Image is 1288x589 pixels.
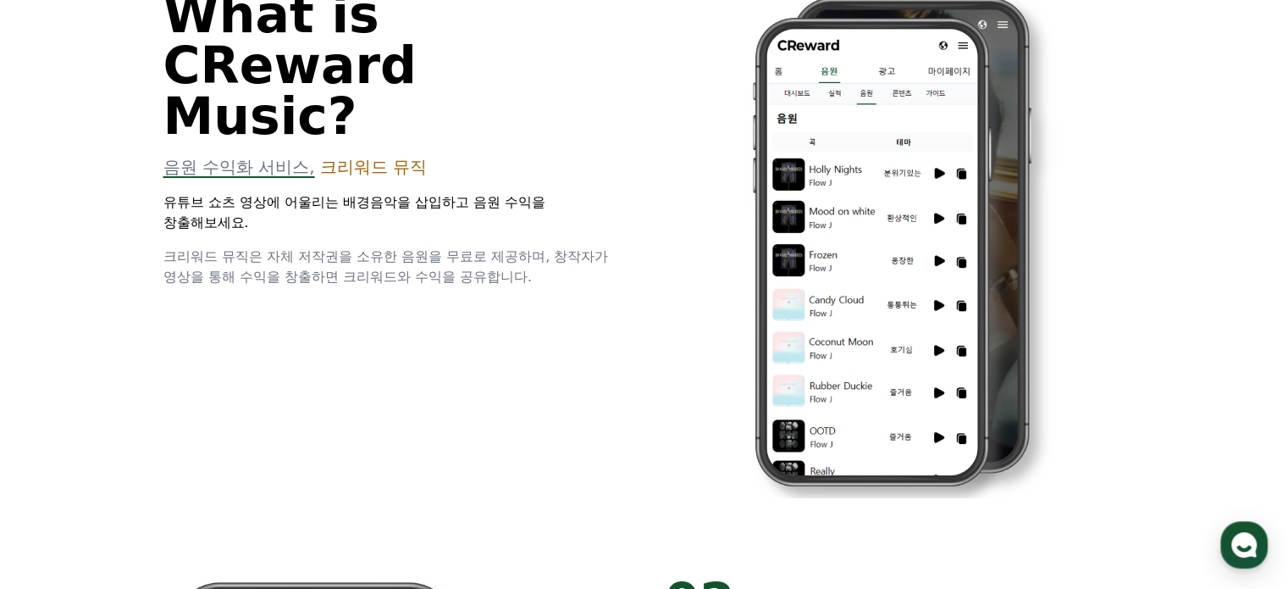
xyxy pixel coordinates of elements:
[112,448,218,491] a: 대화
[218,448,325,491] a: 설정
[5,448,112,491] a: 홈
[163,157,315,177] span: 음원 수익화 서비스,
[155,475,175,488] span: 대화
[163,192,624,233] p: 유튜브 쇼츠 영상에 어울리는 배경음악을 삽입하고 음원 수익을 창출해보세요.
[262,474,282,487] span: 설정
[320,157,427,177] span: 크리워드 뮤직
[53,474,64,487] span: 홈
[163,248,609,285] span: 크리워드 뮤직은 자체 저작권을 소유한 음원을 무료로 제공하며, 창작자가 영상을 통해 수익을 창출하면 크리워드와 수익을 공유합니다.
